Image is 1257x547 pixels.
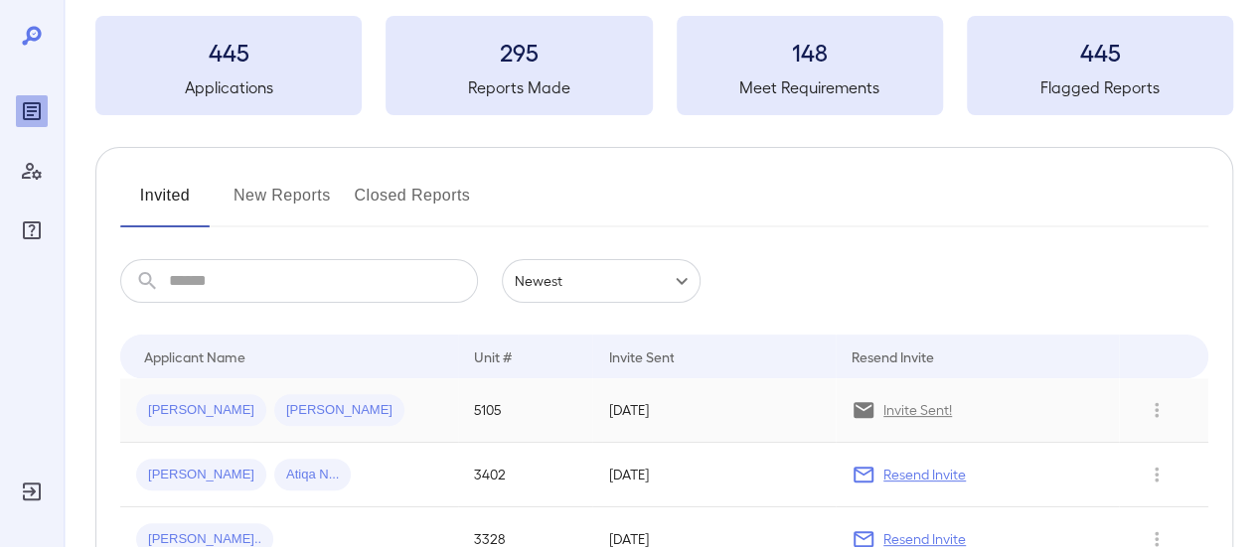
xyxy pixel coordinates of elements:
[592,443,836,507] td: [DATE]
[608,344,674,368] div: Invite Sent
[120,180,210,227] button: Invited
[234,180,331,227] button: New Reports
[136,401,266,420] span: [PERSON_NAME]
[474,344,512,368] div: Unit #
[95,16,1233,115] summary: 445Applications295Reports Made148Meet Requirements445Flagged Reports
[95,36,362,68] h3: 445
[677,36,943,68] h3: 148
[1141,394,1173,426] button: Row Actions
[16,214,48,246] div: FAQ
[95,75,362,99] h5: Applications
[883,400,952,420] p: Invite Sent!
[136,466,266,484] span: [PERSON_NAME]
[274,466,351,484] span: Atiqa N...
[1141,459,1173,490] button: Row Actions
[386,75,652,99] h5: Reports Made
[16,155,48,187] div: Manage Users
[967,75,1233,99] h5: Flagged Reports
[355,180,471,227] button: Closed Reports
[883,465,966,484] p: Resend Invite
[592,378,836,443] td: [DATE]
[16,476,48,507] div: Log Out
[16,95,48,127] div: Reports
[852,344,934,368] div: Resend Invite
[677,75,943,99] h5: Meet Requirements
[144,344,245,368] div: Applicant Name
[274,401,404,420] span: [PERSON_NAME]
[386,36,652,68] h3: 295
[458,378,593,443] td: 5105
[967,36,1233,68] h3: 445
[502,259,701,303] div: Newest
[458,443,593,507] td: 3402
